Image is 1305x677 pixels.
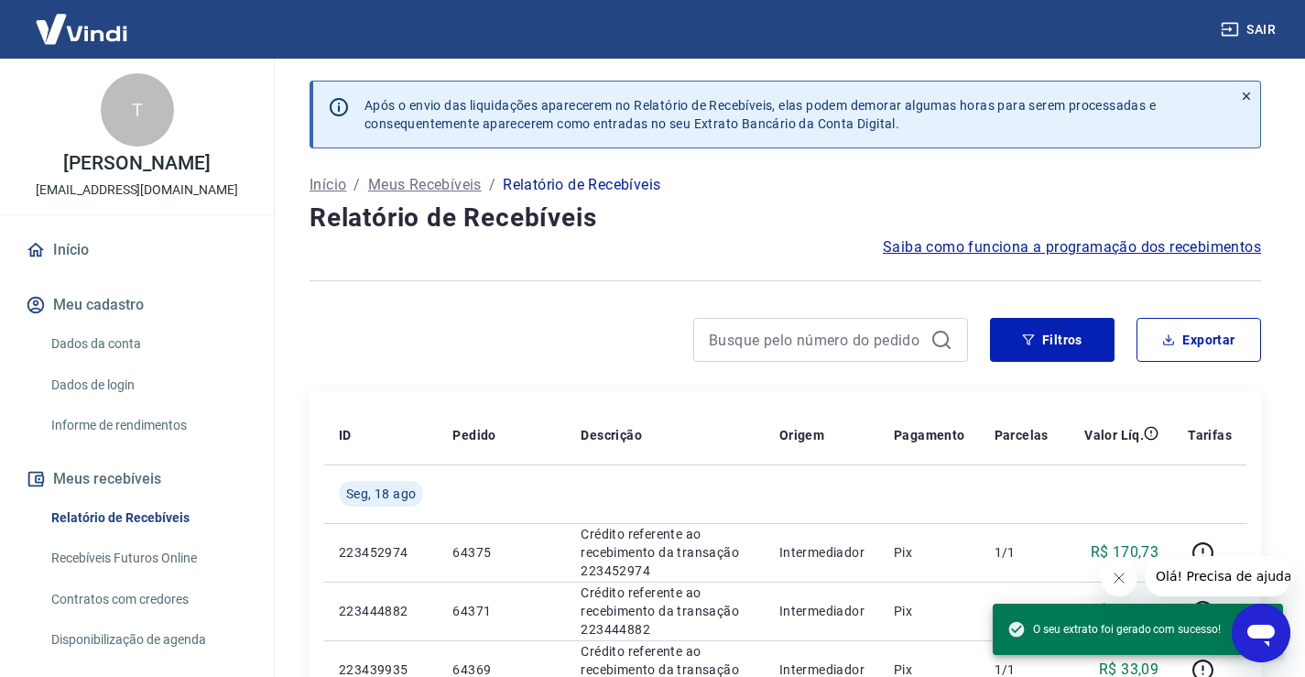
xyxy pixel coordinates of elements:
[1217,13,1283,47] button: Sair
[1007,620,1221,639] span: O seu extrato foi gerado com sucesso!
[995,602,1049,620] p: 1/1
[339,543,423,562] p: 223452974
[22,230,252,270] a: Início
[346,485,416,503] span: Seg, 18 ago
[1188,426,1232,444] p: Tarifas
[44,581,252,618] a: Contratos com credores
[1091,600,1159,622] p: R$ 306,05
[452,426,495,444] p: Pedido
[894,543,965,562] p: Pix
[779,602,865,620] p: Intermediador
[22,459,252,499] button: Meus recebíveis
[779,543,865,562] p: Intermediador
[339,602,423,620] p: 223444882
[63,154,210,173] p: [PERSON_NAME]
[44,407,252,444] a: Informe de rendimentos
[894,602,965,620] p: Pix
[36,180,238,200] p: [EMAIL_ADDRESS][DOMAIN_NAME]
[581,525,749,580] p: Crédito referente ao recebimento da transação 223452974
[1145,556,1290,596] iframe: Mensagem da empresa
[44,621,252,659] a: Disponibilização de agenda
[990,318,1115,362] button: Filtros
[44,366,252,404] a: Dados de login
[310,200,1261,236] h4: Relatório de Recebíveis
[1232,604,1290,662] iframe: Botão para abrir a janela de mensagens
[44,325,252,363] a: Dados da conta
[581,584,749,639] p: Crédito referente ao recebimento da transação 223444882
[709,326,923,354] input: Busque pelo número do pedido
[503,174,660,196] p: Relatório de Recebíveis
[101,73,174,147] div: T
[489,174,495,196] p: /
[22,285,252,325] button: Meu cadastro
[44,499,252,537] a: Relatório de Recebíveis
[1091,541,1159,563] p: R$ 170,73
[581,426,642,444] p: Descrição
[44,540,252,577] a: Recebíveis Futuros Online
[779,426,824,444] p: Origem
[1084,426,1144,444] p: Valor Líq.
[452,602,551,620] p: 64371
[339,426,352,444] p: ID
[310,174,346,196] a: Início
[995,426,1049,444] p: Parcelas
[22,1,141,57] img: Vindi
[995,543,1049,562] p: 1/1
[353,174,360,196] p: /
[452,543,551,562] p: 64375
[883,236,1261,258] a: Saiba como funciona a programação dos recebimentos
[368,174,482,196] a: Meus Recebíveis
[1136,318,1261,362] button: Exportar
[364,96,1156,133] p: Após o envio das liquidações aparecerem no Relatório de Recebíveis, elas podem demorar algumas ho...
[11,13,154,27] span: Olá! Precisa de ajuda?
[894,426,965,444] p: Pagamento
[1101,560,1137,596] iframe: Fechar mensagem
